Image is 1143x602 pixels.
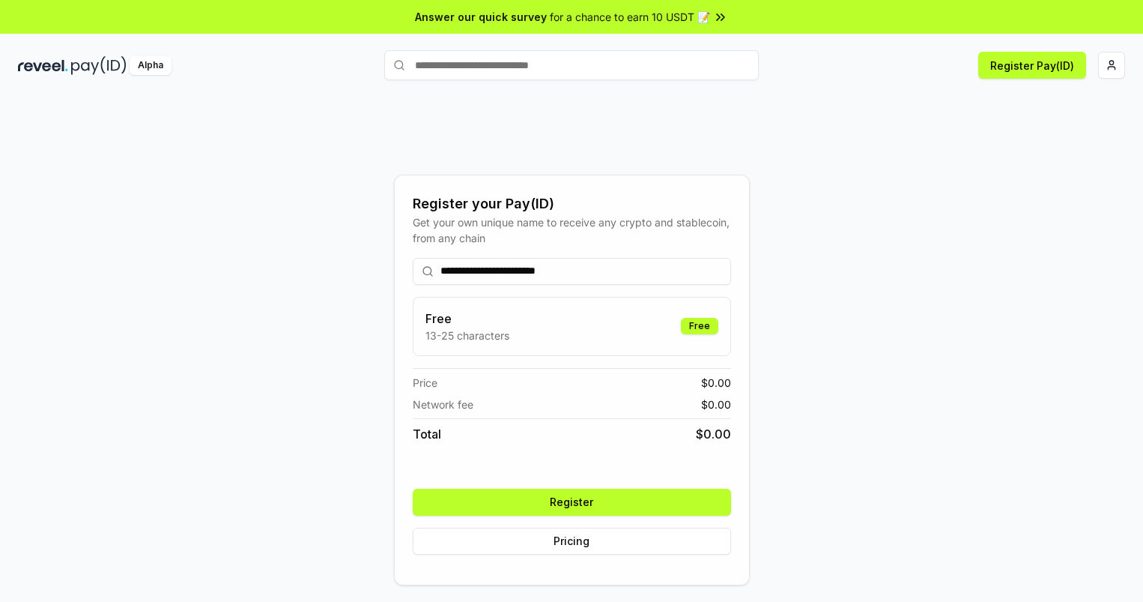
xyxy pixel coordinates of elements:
[701,375,731,391] span: $ 0.00
[413,214,731,246] div: Get your own unique name to receive any crypto and stablecoin, from any chain
[413,193,731,214] div: Register your Pay(ID)
[681,318,718,334] div: Free
[425,310,509,328] h3: Free
[71,56,127,75] img: pay_id
[696,425,731,443] span: $ 0.00
[425,328,509,343] p: 13-25 characters
[701,397,731,412] span: $ 0.00
[413,397,473,412] span: Network fee
[413,528,731,555] button: Pricing
[413,489,731,516] button: Register
[550,9,710,25] span: for a chance to earn 10 USDT 📝
[413,425,441,443] span: Total
[413,375,437,391] span: Price
[130,56,172,75] div: Alpha
[18,56,68,75] img: reveel_dark
[415,9,547,25] span: Answer our quick survey
[978,52,1086,79] button: Register Pay(ID)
